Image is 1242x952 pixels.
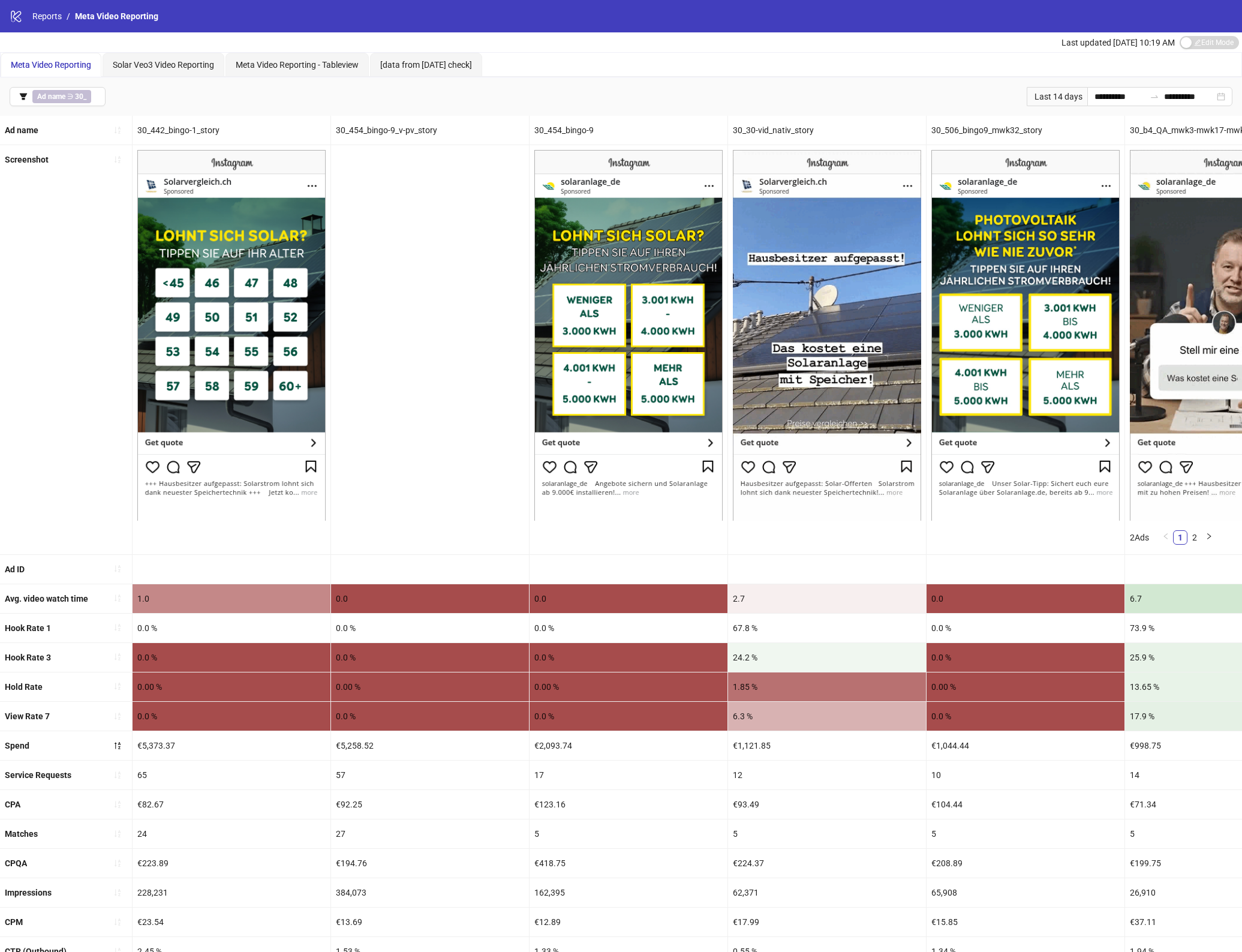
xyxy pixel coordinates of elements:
[530,672,727,701] div: 0.00 %
[113,712,122,720] span: sort-ascending
[133,702,330,731] div: 0.0 %
[113,741,122,750] span: sort-descending
[380,60,472,70] span: [data from [DATE] check]
[331,790,529,819] div: €92.25
[927,672,1124,701] div: 0.00 %
[5,888,52,897] b: Impressions
[331,614,529,642] div: 0.0 %
[530,643,727,672] div: 0.0 %
[67,10,70,23] li: /
[728,116,926,145] div: 30_30-vid_nativ_story
[927,643,1124,672] div: 0.0 %
[113,155,122,164] span: sort-ascending
[113,623,122,632] span: sort-ascending
[331,702,529,731] div: 0.0 %
[534,150,723,520] img: Screenshot 120231219770940649
[927,761,1124,789] div: 10
[5,155,49,164] b: Screenshot
[113,564,122,573] span: sort-ascending
[133,878,330,907] div: 228,231
[530,790,727,819] div: €123.16
[5,682,43,692] b: Hold Rate
[331,908,529,936] div: €13.69
[331,761,529,789] div: 57
[728,672,926,701] div: 1.85 %
[728,731,926,760] div: €1,121.85
[11,60,91,70] span: Meta Video Reporting
[331,878,529,907] div: 384,073
[1159,530,1173,545] li: Previous Page
[728,790,926,819] div: €93.49
[1205,533,1213,540] span: right
[728,908,926,936] div: €17.99
[113,859,122,867] span: sort-ascending
[530,908,727,936] div: €12.89
[5,623,51,633] b: Hook Rate 1
[927,702,1124,731] div: 0.0 %
[37,92,65,101] b: Ad name
[19,92,28,101] span: filter
[133,908,330,936] div: €23.54
[133,116,330,145] div: 30_442_bingo-1_story
[1130,533,1149,542] span: 2 Ads
[1202,530,1216,545] li: Next Page
[5,829,38,839] b: Matches
[927,116,1124,145] div: 30_506_bingo9_mwk32_story
[5,917,23,927] b: CPM
[530,116,727,145] div: 30_454_bingo-9
[133,614,330,642] div: 0.0 %
[32,90,91,103] span: ∋
[113,60,214,70] span: Solar Veo3 Video Reporting
[113,653,122,661] span: sort-ascending
[530,819,727,848] div: 5
[1150,92,1159,101] span: swap-right
[728,878,926,907] div: 62,371
[530,614,727,642] div: 0.0 %
[331,643,529,672] div: 0.0 %
[113,771,122,779] span: sort-ascending
[728,702,926,731] div: 6.3 %
[1150,92,1159,101] span: to
[927,908,1124,936] div: €15.85
[530,702,727,731] div: 0.0 %
[1174,531,1187,544] a: 1
[133,761,330,789] div: 65
[331,731,529,760] div: €5,258.52
[927,849,1124,878] div: €208.89
[5,594,88,603] b: Avg. video watch time
[133,849,330,878] div: €223.89
[1027,87,1087,106] div: Last 14 days
[5,711,50,721] b: View Rate 7
[1202,530,1216,545] button: right
[331,819,529,848] div: 27
[137,150,326,520] img: Screenshot 120225940570960238
[728,643,926,672] div: 24.2 %
[530,731,727,760] div: €2,093.74
[5,800,20,809] b: CPA
[5,125,38,135] b: Ad name
[113,682,122,690] span: sort-ascending
[530,584,727,613] div: 0.0
[133,790,330,819] div: €82.67
[927,790,1124,819] div: €104.44
[733,150,921,520] img: Screenshot 120225940571290238
[728,761,926,789] div: 12
[1173,530,1187,545] li: 1
[530,761,727,789] div: 17
[5,741,29,750] b: Spend
[931,150,1120,520] img: Screenshot 120231220978790649
[728,849,926,878] div: €224.37
[1188,531,1201,544] a: 2
[530,878,727,907] div: 162,395
[113,594,122,602] span: sort-ascending
[331,672,529,701] div: 0.00 %
[331,116,529,145] div: 30_454_bingo-9_v-pv_story
[113,126,122,134] span: sort-ascending
[1061,38,1175,47] span: Last updated [DATE] 10:19 AM
[927,819,1124,848] div: 5
[728,819,926,848] div: 5
[530,849,727,878] div: €418.75
[113,800,122,809] span: sort-ascending
[75,92,86,101] b: 30_
[1159,530,1173,545] button: left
